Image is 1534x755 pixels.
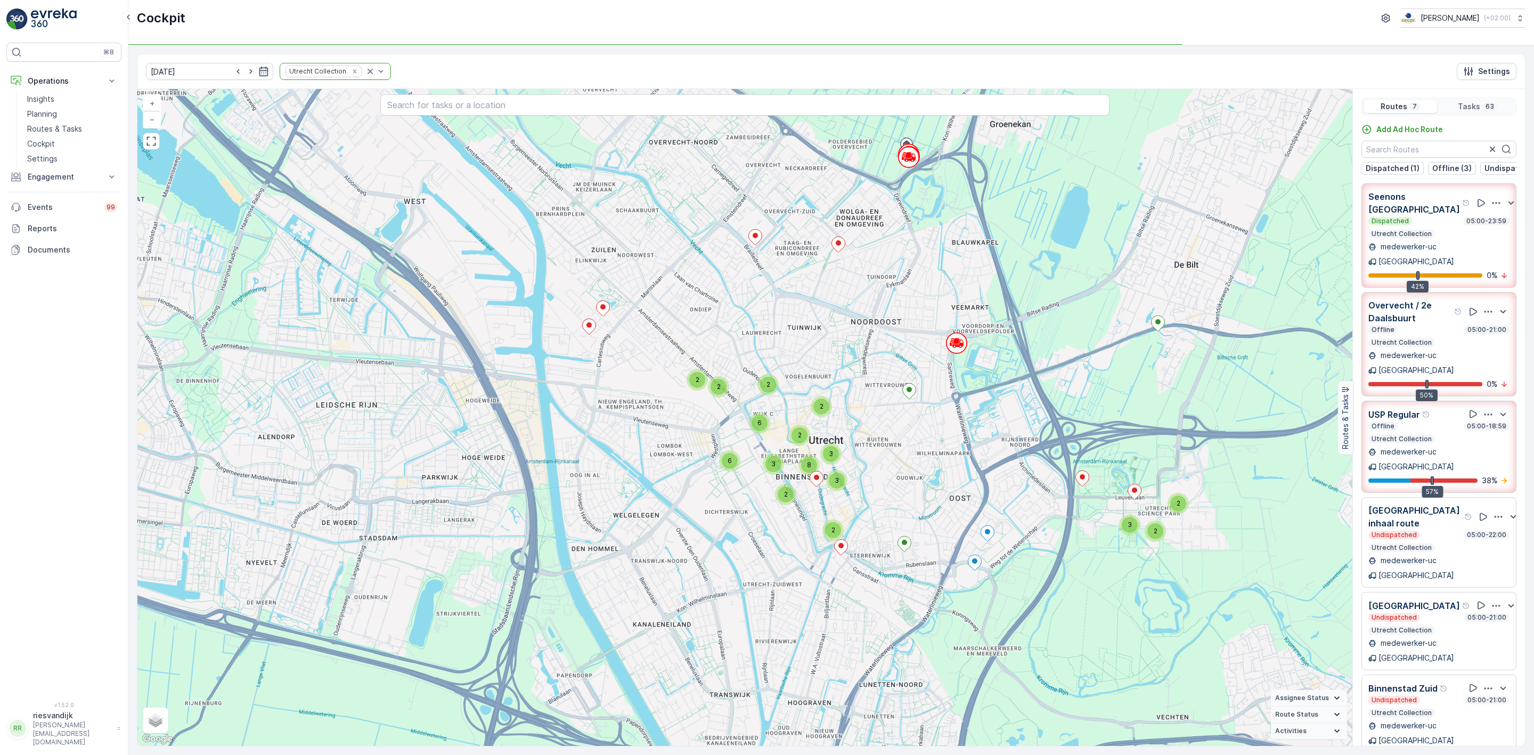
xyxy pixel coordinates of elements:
[144,709,167,732] a: Layers
[1275,727,1307,735] span: Activities
[1401,12,1416,24] img: basis-logo_rgb2x.png
[23,136,121,151] a: Cockpit
[757,374,779,395] div: 2
[27,124,82,134] p: Routes & Tasks
[6,218,121,239] a: Reports
[1271,723,1347,740] summary: Activities
[1368,299,1452,324] p: Overvecht / 2e Daalsbuurt
[27,153,58,164] p: Settings
[1482,475,1498,486] p: 38 %
[1422,486,1443,498] div: 57%
[1361,162,1424,175] button: Dispatched (1)
[6,702,121,708] span: v 1.52.0
[1487,379,1498,389] p: 0 %
[140,732,175,746] a: Open this area in Google Maps (opens a new window)
[1145,521,1166,542] div: 2
[1370,696,1418,704] p: Undispatched
[1128,521,1132,529] span: 3
[1465,217,1507,225] p: 05:00-23:59
[28,245,117,255] p: Documents
[820,443,842,465] div: 3
[1361,141,1516,158] input: Search Routes
[1428,162,1476,175] button: Offline (3)
[1378,350,1437,361] p: medewerker-uc
[349,67,361,76] div: Remove Utrecht Collection
[1368,408,1420,421] p: USP Regular
[23,107,121,121] a: Planning
[6,70,121,92] button: Operations
[749,412,770,434] div: 6
[1370,543,1433,552] p: Utrecht Collection
[23,121,121,136] a: Routes & Tasks
[1119,514,1140,535] div: 3
[6,166,121,188] button: Engagement
[6,710,121,746] button: RRriesvandijk[PERSON_NAME][EMAIL_ADDRESS][DOMAIN_NAME]
[1466,422,1507,431] p: 05:00-18:59
[27,109,57,119] p: Planning
[1411,102,1418,111] p: 7
[1466,326,1507,334] p: 05:00-21:00
[1466,531,1507,539] p: 05:00-22:00
[717,383,721,391] span: 2
[771,460,776,468] span: 3
[1378,735,1454,746] p: [GEOGRAPHIC_DATA]
[1368,682,1438,695] p: Binnenstad Zuid
[1401,9,1525,28] button: [PERSON_NAME](+02:00)
[1407,281,1429,293] div: 42%
[6,239,121,261] a: Documents
[807,461,811,469] span: 8
[835,476,839,484] span: 3
[1378,720,1437,731] p: medewerker-uc
[28,202,98,213] p: Events
[789,425,810,446] div: 2
[1487,270,1498,281] p: 0 %
[1368,599,1460,612] p: [GEOGRAPHIC_DATA]
[31,9,77,30] img: logo_light-DOdMpM7g.png
[1378,256,1454,267] p: [GEOGRAPHIC_DATA]
[1378,446,1437,457] p: medewerker-uc
[1370,326,1396,334] p: Offline
[103,48,114,56] p: ⌘B
[798,454,820,476] div: 8
[1370,435,1433,443] p: Utrecht Collection
[829,450,833,458] span: 3
[23,151,121,166] a: Settings
[831,526,835,534] span: 2
[1275,694,1329,702] span: Assignee Status
[1381,101,1407,112] p: Routes
[28,223,117,234] p: Reports
[1378,570,1454,581] p: [GEOGRAPHIC_DATA]
[1275,710,1318,719] span: Route Status
[1378,365,1454,376] p: [GEOGRAPHIC_DATA]
[784,490,788,498] span: 2
[1484,14,1511,22] p: ( +02:00 )
[150,99,154,108] span: +
[766,380,770,388] span: 2
[1370,613,1418,622] p: Undispatched
[9,720,26,737] div: RR
[1466,613,1507,622] p: 05:00-21:00
[1466,696,1507,704] p: 05:00-21:00
[1454,307,1463,316] div: Help Tooltip Icon
[1440,684,1448,693] div: Help Tooltip Icon
[1457,63,1516,80] button: Settings
[822,519,844,541] div: 2
[1378,241,1437,252] p: medewerker-uc
[1177,499,1180,507] span: 2
[28,76,100,86] p: Operations
[27,139,55,149] p: Cockpit
[826,470,847,491] div: 3
[380,94,1109,116] input: Search for tasks or a location
[27,94,54,104] p: Insights
[1421,13,1480,23] p: [PERSON_NAME]
[1376,124,1443,135] p: Add Ad Hoc Route
[708,376,729,397] div: 2
[1370,230,1433,238] p: Utrecht Collection
[1370,338,1433,347] p: Utrecht Collection
[1370,626,1433,635] p: Utrecht Collection
[1484,102,1495,111] p: 63
[1416,389,1438,401] div: 50%
[33,721,112,746] p: [PERSON_NAME][EMAIL_ADDRESS][DOMAIN_NAME]
[763,453,784,475] div: 3
[1378,555,1437,566] p: medewerker-uc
